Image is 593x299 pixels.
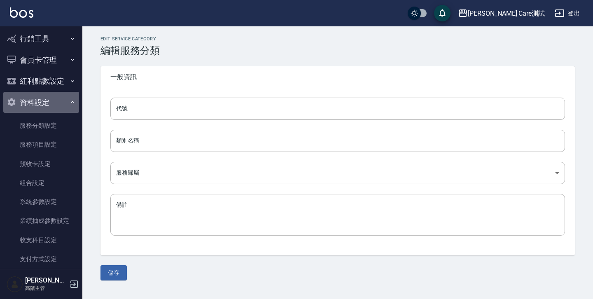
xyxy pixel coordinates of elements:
h2: Edit Service Category [100,36,575,42]
button: 儲存 [100,265,127,280]
a: 預收卡設定 [3,154,79,173]
button: [PERSON_NAME] Care測試 [455,5,548,22]
button: 資料設定 [3,92,79,113]
a: 收支科目設定 [3,231,79,250]
button: 行銷工具 [3,28,79,49]
a: 支付方式設定 [3,250,79,269]
a: 系統參數設定 [3,192,79,211]
h5: [PERSON_NAME] [25,276,67,285]
button: save [434,5,451,21]
img: Logo [10,7,33,18]
span: 一般資訊 [110,73,565,81]
button: 登出 [551,6,583,21]
button: 紅利點數設定 [3,70,79,92]
a: 服務分類設定 [3,116,79,135]
a: 組合設定 [3,173,79,192]
a: 服務項目設定 [3,135,79,154]
button: 會員卡管理 [3,49,79,71]
a: 業績抽成參數設定 [3,211,79,230]
div: [PERSON_NAME] Care測試 [468,8,545,19]
a: 第三方卡券設定 [3,269,79,287]
h3: 編輯服務分類 [100,45,575,56]
p: 高階主管 [25,285,67,292]
img: Person [7,276,23,292]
